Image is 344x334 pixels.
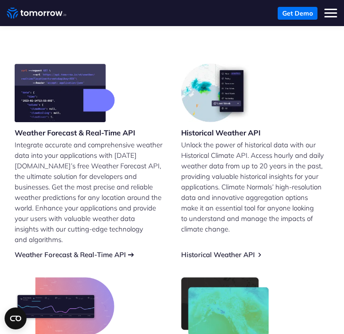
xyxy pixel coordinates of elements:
a: Home link [7,6,66,20]
button: Open CMP widget [5,307,27,329]
p: Integrate accurate and comprehensive weather data into your applications with [DATE][DOMAIN_NAME]... [15,140,163,245]
h3: Weather Forecast & Real-Time API [15,128,135,138]
a: Get Demo [278,7,317,20]
a: Historical Weather API [181,250,255,259]
button: Toggle mobile menu [324,7,337,20]
h3: Historical Weather API [181,128,261,138]
a: Weather Forecast & Real-Time API [15,250,126,259]
p: Unlock the power of historical data with our Historical Climate API. Access hourly and daily weat... [181,140,329,234]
